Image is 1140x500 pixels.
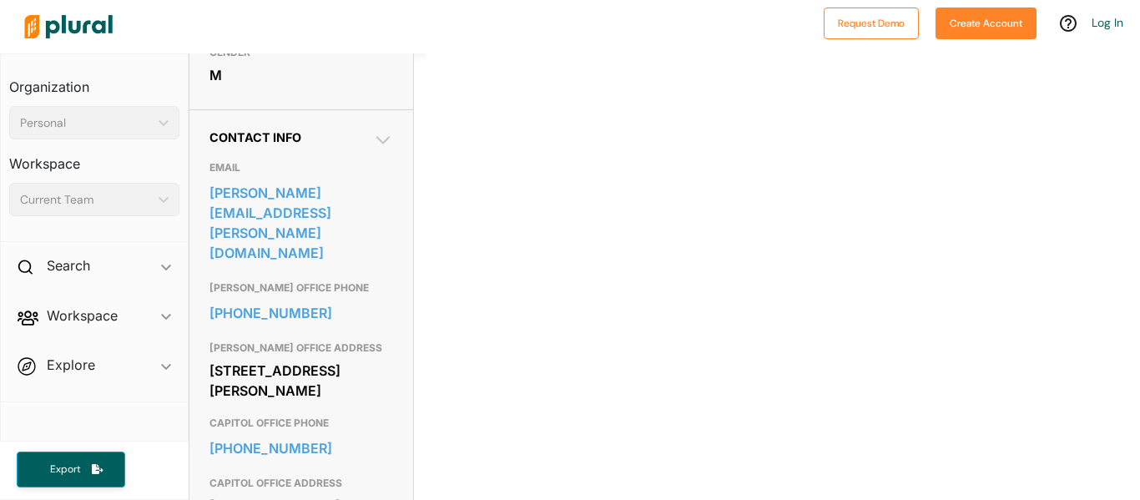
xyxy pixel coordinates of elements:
[209,436,393,461] a: [PHONE_NUMBER]
[17,452,125,487] button: Export
[209,358,393,403] div: [STREET_ADDRESS][PERSON_NAME]
[824,13,919,31] a: Request Demo
[1092,15,1123,30] a: Log In
[209,158,393,178] h3: EMAIL
[9,63,179,99] h3: Organization
[38,462,92,477] span: Export
[936,13,1037,31] a: Create Account
[209,473,393,493] h3: CAPITOL OFFICE ADDRESS
[824,8,919,39] button: Request Demo
[209,301,393,326] a: [PHONE_NUMBER]
[936,8,1037,39] button: Create Account
[9,139,179,176] h3: Workspace
[209,413,393,433] h3: CAPITOL OFFICE PHONE
[20,114,152,132] div: Personal
[209,338,393,358] h3: [PERSON_NAME] OFFICE ADDRESS
[209,63,393,88] div: M
[20,191,152,209] div: Current Team
[209,130,301,144] span: Contact Info
[47,256,90,275] h2: Search
[209,278,393,298] h3: [PERSON_NAME] OFFICE PHONE
[209,180,393,265] a: [PERSON_NAME][EMAIL_ADDRESS][PERSON_NAME][DOMAIN_NAME]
